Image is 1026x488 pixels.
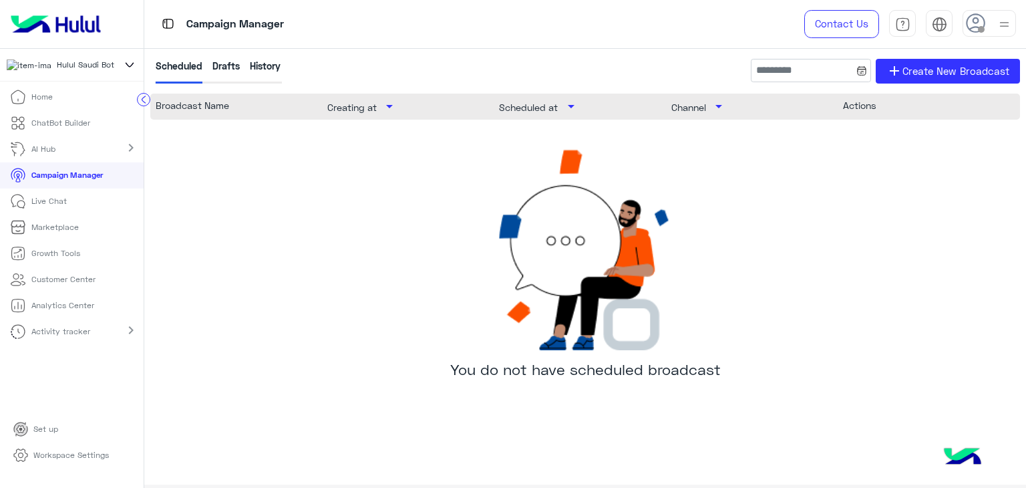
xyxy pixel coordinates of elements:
span: Creating at [327,102,377,113]
a: Set up [3,416,69,443]
div: Actions [843,98,1015,114]
a: tab [889,10,916,38]
p: Growth Tools [31,247,80,259]
img: no apps [485,150,685,350]
img: 114004088273201 [7,59,51,72]
p: Activity tracker [31,326,90,338]
span: arrow_drop_down [558,98,584,114]
p: Marketplace [31,221,79,233]
p: Campaign Manager [186,15,284,33]
p: Analytics Center [31,299,94,312]
span: add [886,63,902,79]
img: tab [932,17,947,32]
img: Logo [5,10,106,38]
mat-icon: chevron_right [123,140,139,156]
p: Home [31,91,53,103]
span: Create New Broadcast [902,64,1009,79]
div: Broadcast Name [156,98,327,114]
mat-icon: chevron_right [123,322,139,338]
span: arrow_drop_down [706,98,732,114]
p: Set up [33,423,58,435]
p: You do not have scheduled broadcast [150,350,1020,378]
img: tab [160,15,176,32]
span: Scheduled at [499,102,558,113]
a: Contact Us [804,10,879,38]
p: Workspace Settings [33,449,109,461]
div: Scheduled [156,59,202,84]
a: Workspace Settings [3,443,120,469]
div: History [250,59,281,84]
span: Hulul Saudi Bot [57,59,114,71]
p: ChatBot Builder [31,117,90,129]
img: tab [895,17,910,32]
a: addCreate New Broadcast [876,59,1020,84]
p: AI Hub [31,143,55,155]
img: profile [996,16,1013,33]
img: hulul-logo.png [939,435,986,481]
p: Live Chat [31,195,67,207]
span: Channel [671,102,706,113]
div: Drafts [212,59,240,84]
p: Campaign Manager [31,169,103,181]
p: Customer Center [31,273,96,285]
span: arrow_drop_down [377,98,403,114]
